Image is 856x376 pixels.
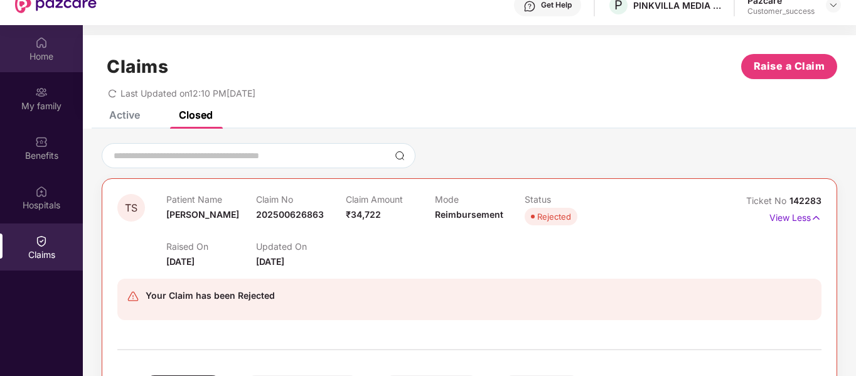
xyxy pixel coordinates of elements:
span: [DATE] [166,256,195,267]
div: Closed [179,109,213,121]
img: svg+xml;base64,PHN2ZyB4bWxucz0iaHR0cDovL3d3dy53My5vcmcvMjAwMC9zdmciIHdpZHRoPSIxNyIgaGVpZ2h0PSIxNy... [811,211,821,225]
p: Raised On [166,241,256,252]
span: 202500626863 [256,209,324,220]
p: Claim No [256,194,346,205]
span: Raise a Claim [754,58,825,74]
img: svg+xml;base64,PHN2ZyBpZD0iSG9zcGl0YWxzIiB4bWxucz0iaHR0cDovL3d3dy53My5vcmcvMjAwMC9zdmciIHdpZHRoPS... [35,185,48,198]
span: 142283 [789,195,821,206]
img: svg+xml;base64,PHN2ZyBpZD0iQ2xhaW0iIHhtbG5zPSJodHRwOi8vd3d3LnczLm9yZy8yMDAwL3N2ZyIgd2lkdGg9IjIwIi... [35,235,48,247]
img: svg+xml;base64,PHN2ZyB3aWR0aD0iMjAiIGhlaWdodD0iMjAiIHZpZXdCb3g9IjAgMCAyMCAyMCIgZmlsbD0ibm9uZSIgeG... [35,86,48,99]
p: Status [525,194,614,205]
span: TS [125,203,137,213]
span: Ticket No [746,195,789,206]
span: ₹34,722 [346,209,381,220]
div: Your Claim has been Rejected [146,288,275,303]
p: Updated On [256,241,346,252]
span: Last Updated on 12:10 PM[DATE] [120,88,255,99]
p: View Less [769,208,821,225]
p: Mode [435,194,525,205]
p: Claim Amount [346,194,436,205]
img: svg+xml;base64,PHN2ZyB4bWxucz0iaHR0cDovL3d3dy53My5vcmcvMjAwMC9zdmciIHdpZHRoPSIyNCIgaGVpZ2h0PSIyNC... [127,290,139,303]
img: svg+xml;base64,PHN2ZyBpZD0iU2VhcmNoLTMyeDMyIiB4bWxucz0iaHR0cDovL3d3dy53My5vcmcvMjAwMC9zdmciIHdpZH... [395,151,405,161]
h1: Claims [107,56,168,77]
span: [PERSON_NAME] [166,209,239,220]
span: [DATE] [256,256,284,267]
p: Patient Name [166,194,256,205]
div: Customer_success [747,6,815,16]
button: Raise a Claim [741,54,837,79]
span: redo [108,88,117,99]
div: Active [109,109,140,121]
img: svg+xml;base64,PHN2ZyBpZD0iQmVuZWZpdHMiIHhtbG5zPSJodHRwOi8vd3d3LnczLm9yZy8yMDAwL3N2ZyIgd2lkdGg9Ij... [35,136,48,148]
img: svg+xml;base64,PHN2ZyBpZD0iSG9tZSIgeG1sbnM9Imh0dHA6Ly93d3cudzMub3JnLzIwMDAvc3ZnIiB3aWR0aD0iMjAiIG... [35,36,48,49]
span: Reimbursement [435,209,503,220]
div: Rejected [537,210,571,223]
